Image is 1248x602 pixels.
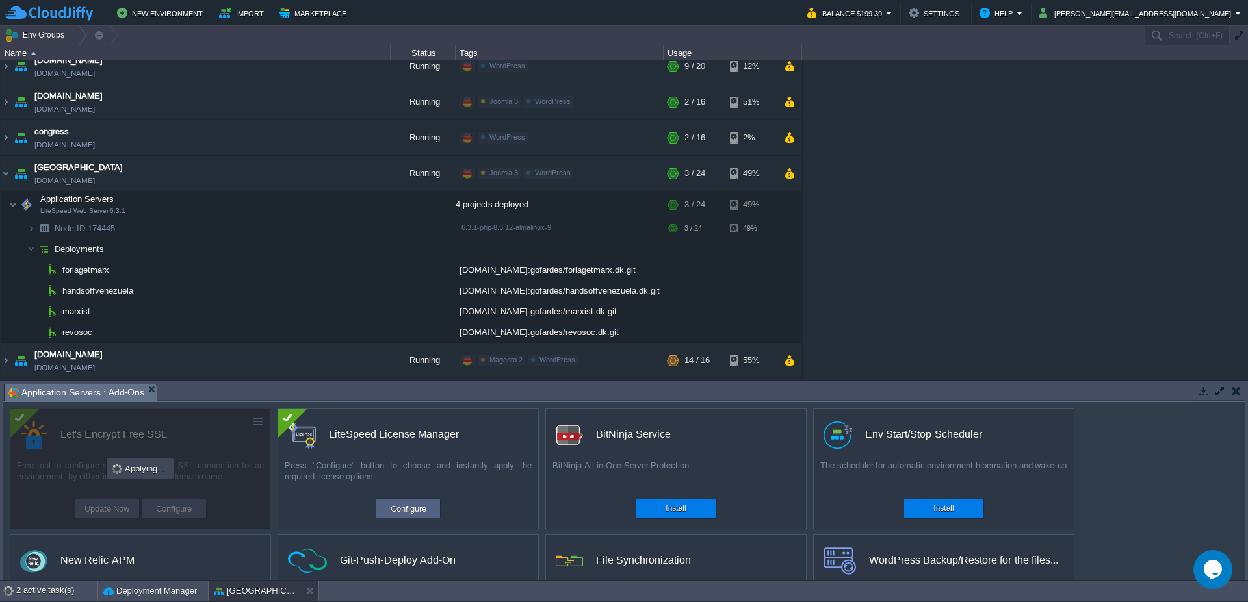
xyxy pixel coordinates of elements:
[12,156,30,191] img: AMDAwAAAACH5BAEAAAAALAAAAAABAAEAAAICRAEAOw==
[556,547,583,575] img: icon.png
[34,161,123,174] a: [GEOGRAPHIC_DATA]
[27,218,35,238] img: AMDAwAAAACH5BAEAAAAALAAAAAABAAEAAAICRAEAOw==
[391,379,456,414] div: Running
[869,547,1059,574] div: WordPress Backup/Restore for the filesystem and the databases
[684,84,705,119] div: 2 / 16
[1,156,11,191] img: AMDAwAAAACH5BAEAAAAALAAAAAABAAEAAAICRAEAOw==
[684,343,710,378] div: 14 / 16
[108,460,172,477] div: Applying...
[489,169,518,177] span: Joomla 3
[43,322,61,342] img: AMDAwAAAACH5BAEAAAAALAAAAAABAAEAAAICRAEAOw==
[340,547,456,574] div: Git-Push-Deploy Add-On
[61,327,94,338] a: revosoc
[1,45,390,60] div: Name
[40,207,125,215] span: LiteSpeed Web Server 6.3.1
[34,90,103,103] a: [DOMAIN_NAME]
[219,5,268,21] button: Import
[730,379,772,414] div: 28%
[814,460,1074,492] div: The scheduler for automatic environment hibernation and wake-up
[35,218,53,238] img: AMDAwAAAACH5BAEAAAAALAAAAAABAAEAAAICRAEAOw==
[391,343,456,378] div: Running
[34,54,103,67] a: [DOMAIN_NAME]
[489,356,523,364] span: Magento 2
[12,49,30,84] img: AMDAwAAAACH5BAEAAAAALAAAAAABAAEAAAICRAEAOw==
[1039,5,1235,21] button: [PERSON_NAME][EMAIL_ADDRESS][DOMAIN_NAME]
[9,192,17,218] img: AMDAwAAAACH5BAEAAAAALAAAAAABAAEAAAICRAEAOw==
[933,502,954,515] button: Install
[53,223,117,234] a: Node ID:174445
[1193,550,1235,589] iframe: chat widget
[596,547,691,574] div: File Synchronization
[461,223,551,231] span: 6.3.1-php-8.3.12-almalinux-9
[53,223,117,234] span: 174445
[489,62,525,69] span: WordPress
[20,547,47,575] img: newrelic_70x70.png
[12,379,30,414] img: AMDAwAAAACH5BAEAAAAALAAAAAABAAEAAAICRAEAOw==
[489,97,518,105] span: Joomla 3
[35,322,43,342] img: AMDAwAAAACH5BAEAAAAALAAAAAABAAEAAAICRAEAOw==
[1,49,11,84] img: AMDAwAAAACH5BAEAAAAALAAAAAABAAEAAAICRAEAOw==
[684,49,705,84] div: 9 / 20
[61,264,111,275] a: forlagetmarx
[12,84,30,119] img: AMDAwAAAACH5BAEAAAAALAAAAAABAAEAAAICRAEAOw==
[666,502,686,515] button: Install
[60,547,135,574] div: New Relic APM
[12,343,30,378] img: AMDAwAAAACH5BAEAAAAALAAAAAABAAEAAAICRAEAOw==
[546,460,806,492] div: BitNinja All-in-One Server Protection
[909,5,963,21] button: Settings
[824,547,856,575] img: backup-logo.svg
[1,379,11,414] img: AMDAwAAAACH5BAEAAAAALAAAAAABAAEAAAICRAEAOw==
[35,281,43,301] img: AMDAwAAAACH5BAEAAAAALAAAAAABAAEAAAICRAEAOw==
[387,501,430,516] button: Configure
[43,260,61,280] img: AMDAwAAAACH5BAEAAAAALAAAAAABAAEAAAICRAEAOw==
[684,156,705,191] div: 3 / 24
[391,156,456,191] div: Running
[391,120,456,155] div: Running
[456,260,664,280] div: [DOMAIN_NAME]:gofardes/forlagetmarx.dk.git
[27,239,35,259] img: AMDAwAAAACH5BAEAAAAALAAAAAABAAEAAAICRAEAOw==
[489,133,525,141] span: WordPress
[34,125,69,138] a: congress
[684,379,705,414] div: 2 / 12
[214,584,296,597] button: [GEOGRAPHIC_DATA]
[456,281,664,301] div: [DOMAIN_NAME]:gofardes/handsoffvenezuela.dk.git
[730,49,772,84] div: 12%
[53,244,106,255] span: Deployments
[535,169,571,177] span: WordPress
[5,26,69,44] button: Env Groups
[730,156,772,191] div: 49%
[18,192,36,218] img: AMDAwAAAACH5BAEAAAAALAAAAAABAAEAAAICRAEAOw==
[329,421,460,448] div: LiteSpeed License Manager
[730,218,772,238] div: 49%
[391,84,456,119] div: Running
[456,192,664,218] div: 4 projects deployed
[278,460,538,492] div: Press "Configure" button to choose and instantly apply the required license options.
[391,49,456,84] div: Running
[35,260,43,280] img: AMDAwAAAACH5BAEAAAAALAAAAAABAAEAAAICRAEAOw==
[684,192,705,218] div: 3 / 24
[596,421,671,448] div: BitNinja Service
[61,285,135,296] a: handsoffvenezuela
[684,120,705,155] div: 2 / 16
[34,103,95,116] a: [DOMAIN_NAME]
[456,322,664,342] div: [DOMAIN_NAME]:gofardes/revosoc.dk.git
[1,343,11,378] img: AMDAwAAAACH5BAEAAAAALAAAAAABAAEAAAICRAEAOw==
[1,120,11,155] img: AMDAwAAAACH5BAEAAAAALAAAAAABAAEAAAICRAEAOw==
[456,301,664,321] div: [DOMAIN_NAME]:gofardes/marxist.dk.git
[35,239,53,259] img: AMDAwAAAACH5BAEAAAAALAAAAAABAAEAAAICRAEAOw==
[34,138,95,151] a: [DOMAIN_NAME]
[730,343,772,378] div: 55%
[456,45,663,60] div: Tags
[43,301,61,321] img: AMDAwAAAACH5BAEAAAAALAAAAAABAAEAAAICRAEAOw==
[12,120,30,155] img: AMDAwAAAACH5BAEAAAAALAAAAAABAAEAAAICRAEAOw==
[980,5,1017,21] button: Help
[730,192,772,218] div: 49%
[61,306,92,317] a: marxist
